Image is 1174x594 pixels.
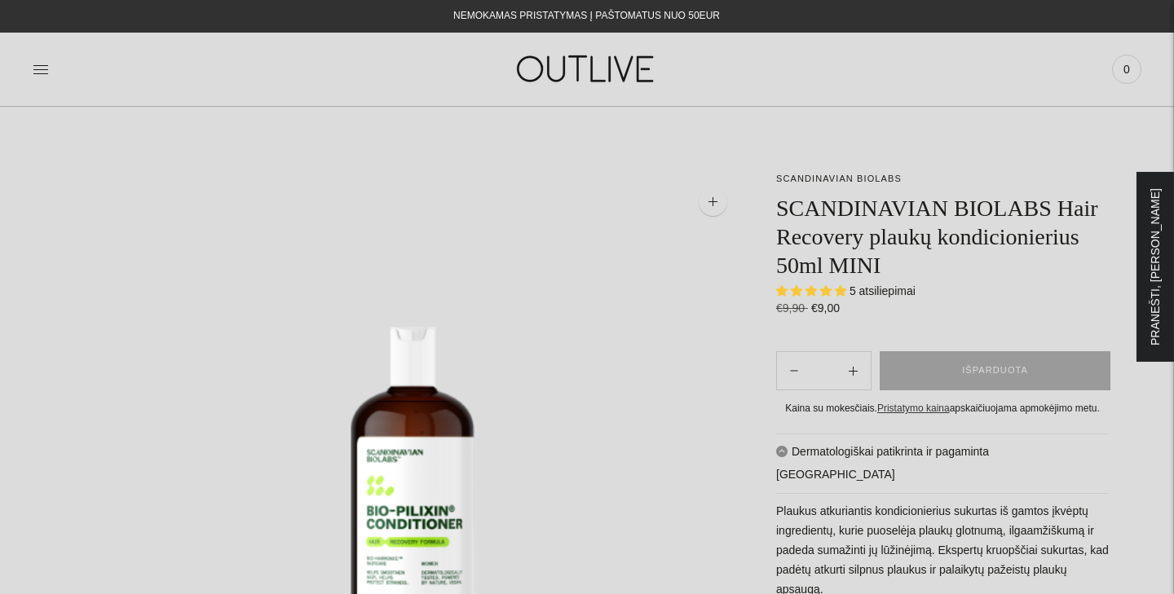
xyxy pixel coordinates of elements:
[1112,51,1141,87] a: 0
[777,351,811,390] button: Add product quantity
[776,194,1109,279] h1: SCANDINAVIAN BIOLABS Hair Recovery plaukų kondicionierius 50ml MINI
[880,351,1110,390] button: IŠPARDUOTA
[776,174,902,183] a: SCANDINAVIAN BIOLABS
[836,351,871,390] button: Subtract product quantity
[776,284,850,297] span: 5.00 stars
[776,301,808,315] s: €9,90
[485,41,689,97] img: OUTLIVE
[776,400,1109,417] div: Kaina su mokesčiais. apskaičiuojama apmokėjimo metu.
[1115,58,1138,81] span: 0
[811,359,836,383] input: Product quantity
[877,403,950,414] a: Pristatymo kaina
[811,301,840,315] span: €9,00
[453,7,720,26] div: NEMOKAMAS PRISTATYMAS Į PAŠTOMATUS NUO 50EUR
[850,284,916,297] span: 5 atsiliepimai
[962,363,1028,379] span: IŠPARDUOTA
